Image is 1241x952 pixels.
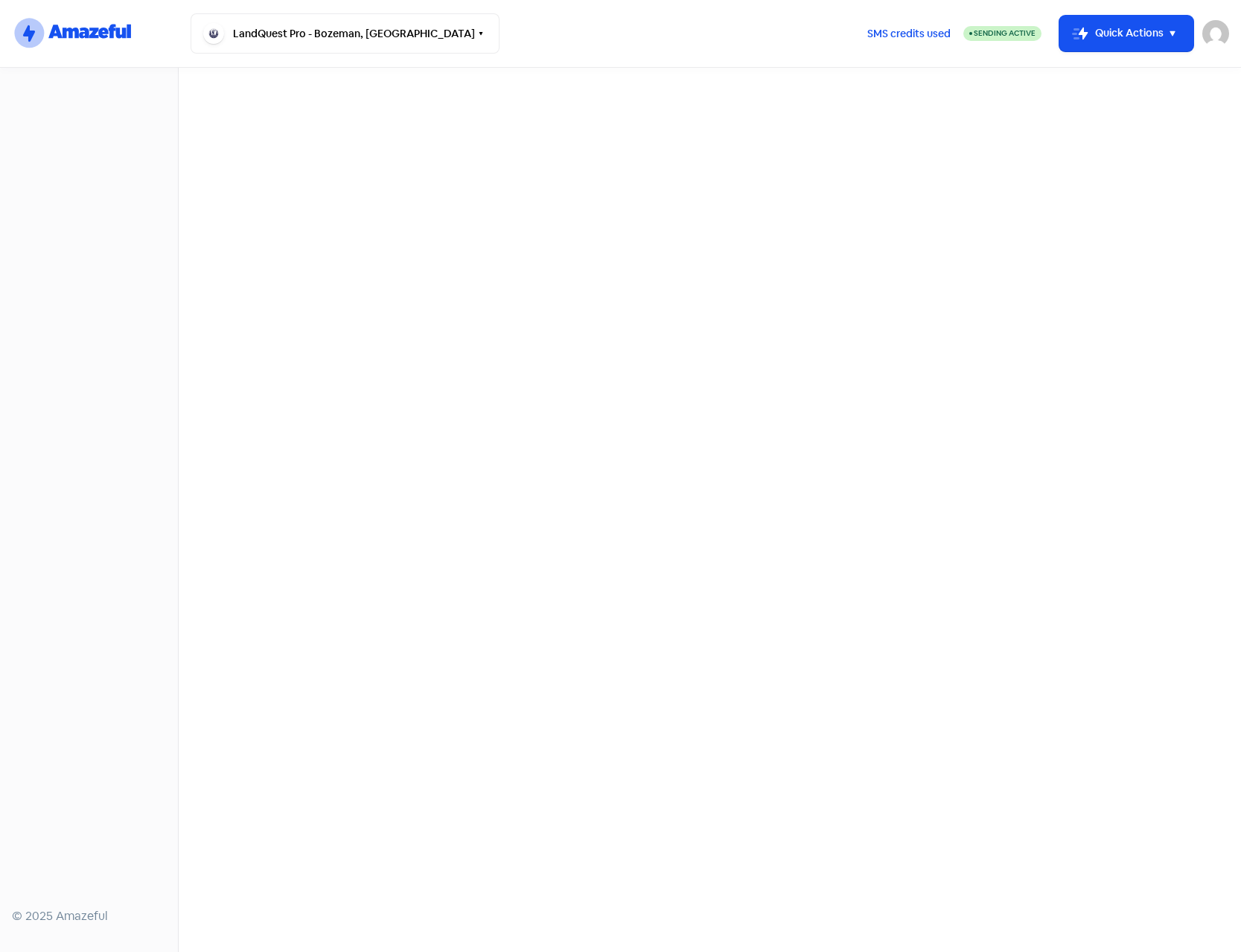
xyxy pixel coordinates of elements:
div: © 2025 Amazeful [12,907,166,925]
img: User [1202,20,1229,47]
span: SMS credits used [867,26,951,42]
a: Sending Active [963,25,1041,42]
button: LandQuest Pro - Bozeman, [GEOGRAPHIC_DATA] [191,13,500,54]
span: Sending Active [974,28,1036,38]
button: Quick Actions [1059,16,1193,51]
a: SMS credits used [855,25,963,40]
